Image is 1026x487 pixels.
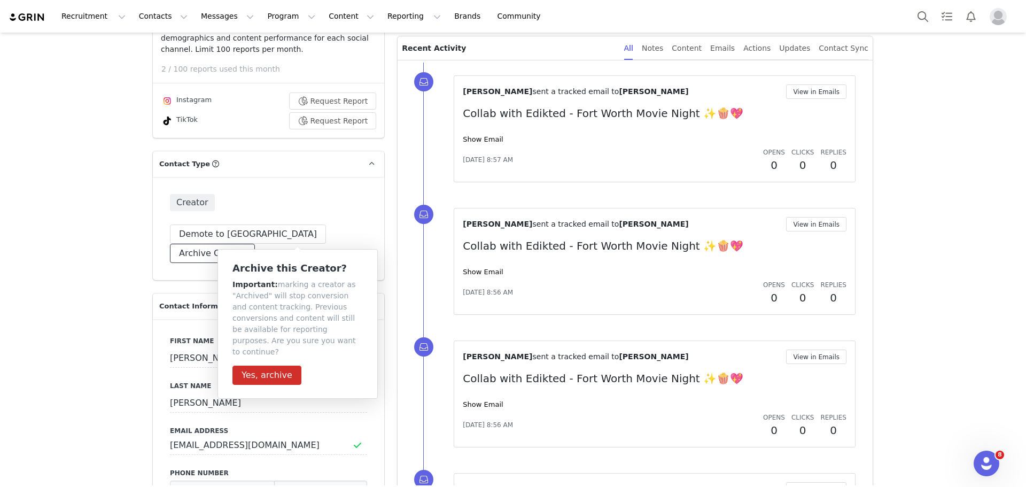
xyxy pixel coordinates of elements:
[463,370,846,386] p: Collab with Edikted - Fort Worth Movie Night ✨🍿💖
[786,84,846,99] button: View in Emails
[763,157,785,173] h2: 0
[463,400,503,408] a: Show Email
[710,36,735,60] div: Emails
[763,422,785,438] h2: 0
[983,8,1017,25] button: Profile
[820,414,846,421] span: Replies
[159,301,238,312] span: Contact Information
[170,194,215,211] span: Creator
[791,290,814,306] h2: 0
[619,87,688,96] span: [PERSON_NAME]
[743,36,771,60] div: Actions
[820,149,846,156] span: Replies
[161,64,384,75] p: 2 / 100 reports used this month
[448,4,490,28] a: Brands
[820,290,846,306] h2: 0
[170,381,367,391] label: Last Name
[463,352,532,361] span: [PERSON_NAME]
[170,244,255,263] button: Archive Creator
[463,105,846,121] p: Collab with Edikted - Fort Worth Movie Night ✨🍿💖
[402,36,615,60] p: Recent Activity
[791,422,814,438] h2: 0
[791,149,814,156] span: Clicks
[170,336,367,346] label: First Name
[463,220,532,228] span: [PERSON_NAME]
[322,4,380,28] button: Content
[672,36,702,60] div: Content
[170,436,367,455] input: Email Address
[820,422,846,438] h2: 0
[819,36,868,60] div: Contact Sync
[163,97,172,105] img: instagram.svg
[619,220,688,228] span: [PERSON_NAME]
[232,366,301,385] button: Yes, archive
[974,451,999,476] iframe: Intercom live chat
[786,350,846,364] button: View in Emails
[170,426,367,436] label: Email Address
[763,281,785,289] span: Opens
[195,4,260,28] button: Messages
[381,4,447,28] button: Reporting
[959,4,983,28] button: Notifications
[532,87,619,96] span: sent a tracked email to
[289,112,377,129] button: Request Report
[463,87,532,96] span: [PERSON_NAME]
[820,281,846,289] span: Replies
[463,135,503,143] a: Show Email
[990,8,1007,25] img: placeholder-profile.jpg
[911,4,935,28] button: Search
[161,21,376,55] p: Request a detailed report of this creator's audience demographics and content performance for eac...
[779,36,810,60] div: Updates
[463,288,513,297] span: [DATE] 8:56 AM
[791,414,814,421] span: Clicks
[161,95,212,107] div: Instagram
[232,279,363,358] p: marking a creator as "Archived" will stop conversion and content tracking. Previous conversions a...
[763,149,785,156] span: Opens
[232,280,278,289] strong: Important:
[463,238,846,254] p: Collab with Edikted - Fort Worth Movie Night ✨🍿💖
[935,4,959,28] a: Tasks
[463,268,503,276] a: Show Email
[763,414,785,421] span: Opens
[491,4,552,28] a: Community
[791,281,814,289] span: Clicks
[55,4,132,28] button: Recruitment
[996,451,1004,459] span: 8
[232,263,363,274] h5: Archive this Creator?
[463,155,513,165] span: [DATE] 8:57 AM
[532,352,619,361] span: sent a tracked email to
[289,92,377,110] button: Request Report
[532,220,619,228] span: sent a tracked email to
[161,114,198,127] div: TikTok
[9,9,439,20] body: Rich Text Area. Press ALT-0 for help.
[763,290,785,306] h2: 0
[786,217,846,231] button: View in Emails
[9,12,46,22] img: grin logo
[133,4,194,28] button: Contacts
[820,157,846,173] h2: 0
[642,36,663,60] div: Notes
[170,225,326,244] button: Demote to [GEOGRAPHIC_DATA]
[619,352,688,361] span: [PERSON_NAME]
[159,159,210,169] span: Contact Type
[170,468,367,478] label: Phone Number
[463,420,513,430] span: [DATE] 8:56 AM
[261,4,322,28] button: Program
[791,157,814,173] h2: 0
[624,36,633,60] div: All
